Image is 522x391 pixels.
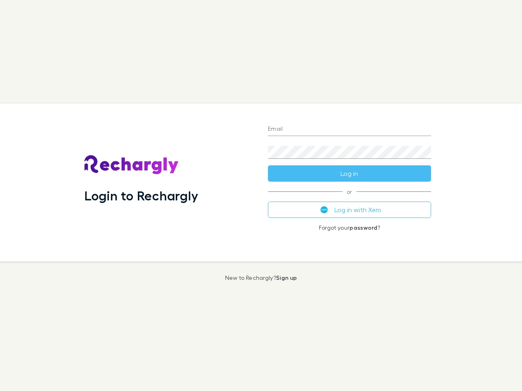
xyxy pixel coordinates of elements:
a: Sign up [276,274,297,281]
a: password [349,224,377,231]
img: Rechargly's Logo [84,155,179,175]
button: Log in [268,165,431,182]
h1: Login to Rechargly [84,188,198,203]
p: New to Rechargly? [225,275,297,281]
button: Log in with Xero [268,202,431,218]
p: Forgot your ? [268,224,431,231]
img: Xero's logo [321,206,328,213]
